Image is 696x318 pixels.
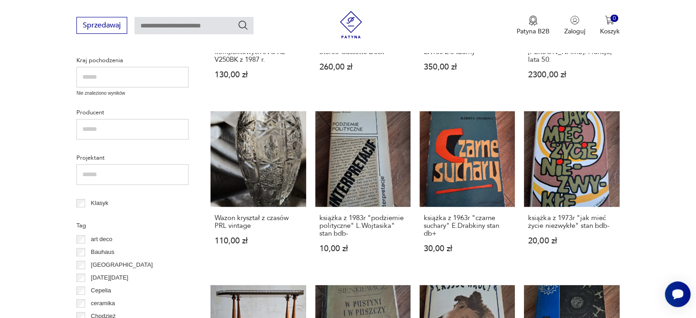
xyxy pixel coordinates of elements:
div: 0 [610,15,618,22]
a: Ikona medaluPatyna B2B [517,16,550,36]
p: 260,00 zł [319,63,406,71]
p: 350,00 zł [424,63,511,71]
h3: książka z 1963r "czarne suchary" E.Drabkiny stan db+ [424,214,511,237]
p: 130,00 zł [215,71,302,79]
p: [GEOGRAPHIC_DATA] [91,260,153,270]
p: [DATE][DATE] [91,273,129,283]
img: Ikona medalu [529,16,538,26]
p: Patyna B2B [517,27,550,36]
p: Bauhaus [91,247,114,257]
iframe: Smartsupp widget button [665,281,691,307]
h3: Wazon kryształ z czasów PRL vintage [215,214,302,230]
p: ceramika [91,298,115,308]
p: Tag [76,221,189,231]
h3: Odtwarzacz płyt kompaktowych JVC XL-V250BK z 1987 r. [215,40,302,64]
a: Wazon kryształ z czasów PRL vintageWazon kryształ z czasów PRL vintage110,00 zł [210,111,306,270]
p: Cepelia [91,286,111,296]
button: 0Koszyk [600,16,620,36]
p: 2300,00 zł [528,71,615,79]
a: Sprzedawaj [76,23,127,29]
a: książka z 1963r "czarne suchary" E.Drabkiny stan db+książka z 1963r "czarne suchary" E.Drabkiny s... [420,111,515,270]
h3: Amplituner Technics SA-EX100 2.0 czarny [424,40,511,56]
a: książka z 1973r "jak mieć życie niezwykłe" stan bdb-książka z 1973r "jak mieć życie niezwykłe" st... [524,111,619,270]
h3: książka z 1983r "podziemie polityczne" L.Wojtasika" stan bdb- [319,214,406,237]
p: 10,00 zł [319,245,406,253]
button: Sprzedawaj [76,17,127,34]
p: 30,00 zł [424,245,511,253]
button: Zaloguj [564,16,585,36]
p: Kraj pochodzenia [76,55,189,65]
p: art deco [91,234,113,244]
button: Szukaj [237,20,248,31]
p: Zaloguj [564,27,585,36]
p: Projektant [76,153,189,163]
button: Patyna B2B [517,16,550,36]
p: Klasyk [91,198,108,208]
h3: książka z 1973r "jak mieć życie niezwykłe" stan bdb- [528,214,615,230]
p: 20,00 zł [528,237,615,245]
a: książka z 1983r "podziemie polityczne" L.Wojtasika" stan bdb-książka z 1983r "podziemie polityczn... [315,111,410,270]
p: 110,00 zł [215,237,302,245]
h3: Barek kawowy, proj. [PERSON_NAME]. Francja, lata 50. [528,40,615,64]
img: Ikona koszyka [605,16,614,25]
p: Nie znaleziono wyników [76,90,189,97]
p: Koszyk [600,27,620,36]
p: Producent [76,108,189,118]
img: Ikonka użytkownika [570,16,579,25]
h3: Magnetofon Yamaha K-220 Stereo Cassette Deck [319,40,406,56]
img: Patyna - sklep z meblami i dekoracjami vintage [337,11,365,38]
